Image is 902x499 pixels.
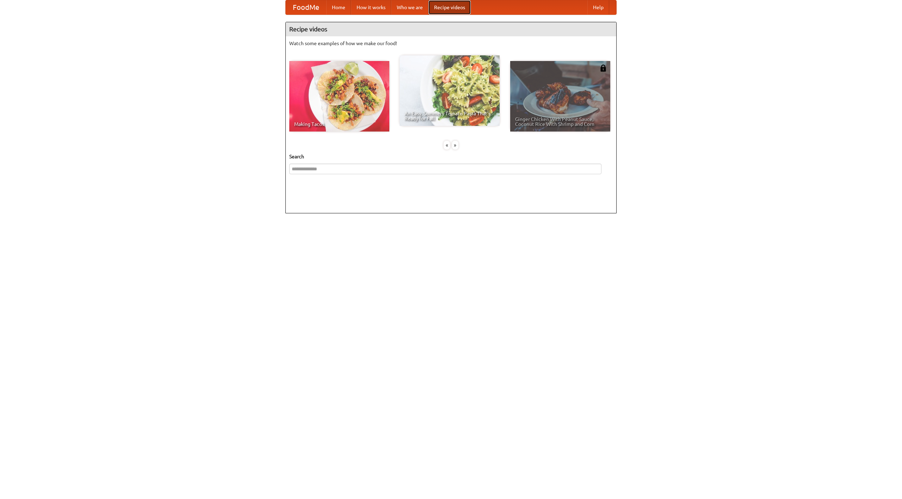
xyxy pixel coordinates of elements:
a: Who we are [391,0,428,14]
h4: Recipe videos [286,22,616,36]
div: » [452,141,458,150]
a: Home [326,0,351,14]
span: Making Tacos [294,122,384,127]
h5: Search [289,153,613,160]
a: Help [587,0,609,14]
span: An Easy, Summery Tomato Pasta That's Ready for Fall [404,111,495,121]
a: FoodMe [286,0,326,14]
img: 483408.png [600,65,607,72]
a: How it works [351,0,391,14]
a: Making Tacos [289,61,389,132]
div: « [444,141,450,150]
a: An Easy, Summery Tomato Pasta That's Ready for Fall [400,55,500,126]
a: Recipe videos [428,0,471,14]
p: Watch some examples of how we make our food! [289,40,613,47]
